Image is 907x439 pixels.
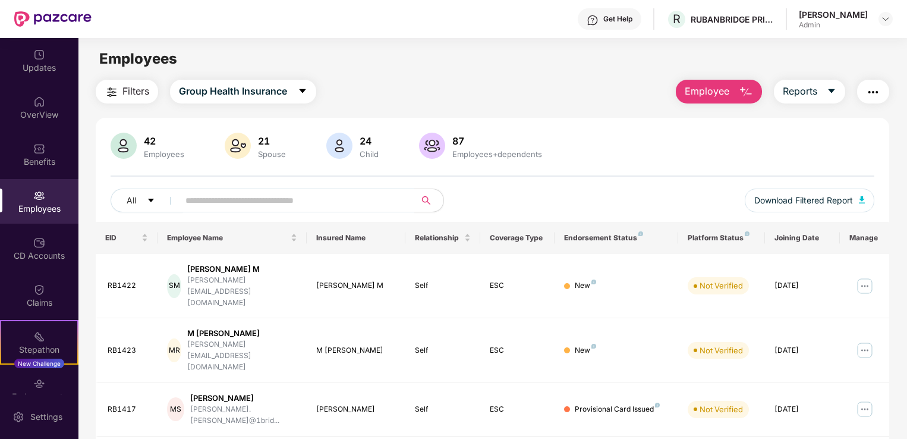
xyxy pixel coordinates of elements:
th: Employee Name [158,222,306,254]
img: svg+xml;base64,PHN2ZyBpZD0iSGVscC0zMngzMiIgeG1sbnM9Imh0dHA6Ly93d3cudzMub3JnLzIwMDAvc3ZnIiB3aWR0aD... [587,14,599,26]
div: RB1422 [108,280,148,291]
div: Not Verified [700,344,743,356]
div: Child [357,149,381,159]
th: Manage [840,222,889,254]
span: search [414,196,437,205]
div: Settings [27,411,66,423]
div: M [PERSON_NAME] [187,328,297,339]
img: svg+xml;base64,PHN2ZyBpZD0iRW1wbG95ZWVzIiB4bWxucz0iaHR0cDovL3d3dy53My5vcmcvMjAwMC9zdmciIHdpZHRoPS... [33,190,45,202]
div: [PERSON_NAME] [799,9,868,20]
div: MS [167,397,184,421]
img: svg+xml;base64,PHN2ZyBpZD0iQmVuZWZpdHMiIHhtbG5zPSJodHRwOi8vd3d3LnczLm9yZy8yMDAwL3N2ZyIgd2lkdGg9Ij... [33,143,45,155]
div: Platform Status [688,233,755,243]
div: [PERSON_NAME].[PERSON_NAME]@1brid... [190,404,297,427]
div: Get Help [603,14,632,24]
span: Relationship [415,233,461,243]
img: svg+xml;base64,PHN2ZyB4bWxucz0iaHR0cDovL3d3dy53My5vcmcvMjAwMC9zdmciIHdpZHRoPSI4IiBoZWlnaHQ9IjgiIH... [638,231,643,236]
div: [PERSON_NAME] M [316,280,396,291]
div: Stepathon [1,344,77,356]
img: svg+xml;base64,PHN2ZyBpZD0iU2V0dGluZy0yMHgyMCIgeG1sbnM9Imh0dHA6Ly93d3cudzMub3JnLzIwMDAvc3ZnIiB3aW... [12,411,24,423]
button: Allcaret-down [111,189,183,212]
img: svg+xml;base64,PHN2ZyB4bWxucz0iaHR0cDovL3d3dy53My5vcmcvMjAwMC9zdmciIHdpZHRoPSI4IiBoZWlnaHQ9IjgiIH... [655,403,660,407]
img: svg+xml;base64,PHN2ZyB4bWxucz0iaHR0cDovL3d3dy53My5vcmcvMjAwMC9zdmciIHhtbG5zOnhsaW5rPSJodHRwOi8vd3... [419,133,445,159]
div: Employees+dependents [450,149,544,159]
span: Employee Name [167,233,288,243]
img: svg+xml;base64,PHN2ZyB4bWxucz0iaHR0cDovL3d3dy53My5vcmcvMjAwMC9zdmciIHhtbG5zOnhsaW5rPSJodHRwOi8vd3... [739,85,753,99]
div: RB1417 [108,404,148,415]
th: EID [96,222,158,254]
img: svg+xml;base64,PHN2ZyB4bWxucz0iaHR0cDovL3d3dy53My5vcmcvMjAwMC9zdmciIHdpZHRoPSI4IiBoZWlnaHQ9IjgiIH... [591,344,596,349]
div: [DATE] [774,280,830,291]
button: Employee [676,80,762,104]
img: svg+xml;base64,PHN2ZyB4bWxucz0iaHR0cDovL3d3dy53My5vcmcvMjAwMC9zdmciIHdpZHRoPSI4IiBoZWlnaHQ9IjgiIH... [745,231,749,236]
img: svg+xml;base64,PHN2ZyB4bWxucz0iaHR0cDovL3d3dy53My5vcmcvMjAwMC9zdmciIHdpZHRoPSIyNCIgaGVpZ2h0PSIyNC... [866,85,880,99]
div: Self [415,345,470,356]
span: Download Filtered Report [754,194,853,207]
span: Group Health Insurance [179,84,287,99]
th: Coverage Type [480,222,555,254]
button: Filters [96,80,158,104]
div: MR [167,338,181,362]
div: Provisional Card Issued [575,404,660,415]
img: manageButton [855,341,874,360]
div: 42 [141,135,187,147]
img: svg+xml;base64,PHN2ZyB4bWxucz0iaHR0cDovL3d3dy53My5vcmcvMjAwMC9zdmciIHdpZHRoPSIyMSIgaGVpZ2h0PSIyMC... [33,331,45,343]
div: 21 [256,135,288,147]
img: svg+xml;base64,PHN2ZyB4bWxucz0iaHR0cDovL3d3dy53My5vcmcvMjAwMC9zdmciIHhtbG5zOnhsaW5rPSJodHRwOi8vd3... [326,133,352,159]
img: svg+xml;base64,PHN2ZyBpZD0iSG9tZSIgeG1sbnM9Imh0dHA6Ly93d3cudzMub3JnLzIwMDAvc3ZnIiB3aWR0aD0iMjAiIG... [33,96,45,108]
div: Self [415,404,470,415]
div: Employees [141,149,187,159]
img: svg+xml;base64,PHN2ZyB4bWxucz0iaHR0cDovL3d3dy53My5vcmcvMjAwMC9zdmciIHhtbG5zOnhsaW5rPSJodHRwOi8vd3... [225,133,251,159]
div: Not Verified [700,403,743,415]
button: search [414,189,444,212]
div: RUBANBRIDGE PRIVATE LIMITED [691,14,774,25]
div: [DATE] [774,345,830,356]
span: All [127,194,136,207]
button: Download Filtered Report [745,189,874,212]
button: Reportscaret-down [774,80,845,104]
span: R [673,12,681,26]
div: ESC [490,404,545,415]
div: [PERSON_NAME] M [187,264,297,275]
div: SM [167,274,181,298]
img: svg+xml;base64,PHN2ZyB4bWxucz0iaHR0cDovL3d3dy53My5vcmcvMjAwMC9zdmciIHdpZHRoPSIyNCIgaGVpZ2h0PSIyNC... [105,85,119,99]
img: svg+xml;base64,PHN2ZyB4bWxucz0iaHR0cDovL3d3dy53My5vcmcvMjAwMC9zdmciIHhtbG5zOnhsaW5rPSJodHRwOi8vd3... [859,196,865,203]
img: svg+xml;base64,PHN2ZyBpZD0iRHJvcGRvd24tMzJ4MzIiIHhtbG5zPSJodHRwOi8vd3d3LnczLm9yZy8yMDAwL3N2ZyIgd2... [881,14,890,24]
div: New [575,345,596,356]
img: manageButton [855,277,874,296]
div: [PERSON_NAME] [190,393,297,404]
span: Employees [99,50,177,67]
img: New Pazcare Logo [14,11,92,27]
div: M [PERSON_NAME] [316,345,396,356]
img: svg+xml;base64,PHN2ZyBpZD0iQ0RfQWNjb3VudHMiIGRhdGEtbmFtZT0iQ0QgQWNjb3VudHMiIHhtbG5zPSJodHRwOi8vd3... [33,237,45,249]
div: RB1423 [108,345,148,356]
span: caret-down [827,86,836,97]
th: Joining Date [765,222,839,254]
span: EID [105,233,139,243]
div: Spouse [256,149,288,159]
span: Filters [122,84,149,99]
button: Group Health Insurancecaret-down [170,80,316,104]
div: ESC [490,280,545,291]
div: [PERSON_NAME][EMAIL_ADDRESS][DOMAIN_NAME] [187,275,297,309]
img: svg+xml;base64,PHN2ZyBpZD0iQ2xhaW0iIHhtbG5zPSJodHRwOi8vd3d3LnczLm9yZy8yMDAwL3N2ZyIgd2lkdGg9IjIwIi... [33,284,45,296]
div: Not Verified [700,280,743,291]
div: 24 [357,135,381,147]
div: Self [415,280,470,291]
img: manageButton [855,400,874,419]
div: [DATE] [774,404,830,415]
div: [PERSON_NAME][EMAIL_ADDRESS][DOMAIN_NAME] [187,339,297,373]
span: Reports [783,84,817,99]
div: Endorsement Status [564,233,669,243]
img: svg+xml;base64,PHN2ZyB4bWxucz0iaHR0cDovL3d3dy53My5vcmcvMjAwMC9zdmciIHhtbG5zOnhsaW5rPSJodHRwOi8vd3... [111,133,137,159]
div: 87 [450,135,544,147]
span: caret-down [298,86,307,97]
img: svg+xml;base64,PHN2ZyBpZD0iRW5kb3JzZW1lbnRzIiB4bWxucz0iaHR0cDovL3d3dy53My5vcmcvMjAwMC9zdmciIHdpZH... [33,378,45,390]
span: caret-down [147,196,155,206]
span: Employee [685,84,729,99]
img: svg+xml;base64,PHN2ZyBpZD0iVXBkYXRlZCIgeG1sbnM9Imh0dHA6Ly93d3cudzMub3JnLzIwMDAvc3ZnIiB3aWR0aD0iMj... [33,49,45,61]
div: Admin [799,20,868,30]
div: ESC [490,345,545,356]
div: New [575,280,596,291]
th: Insured Name [307,222,406,254]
